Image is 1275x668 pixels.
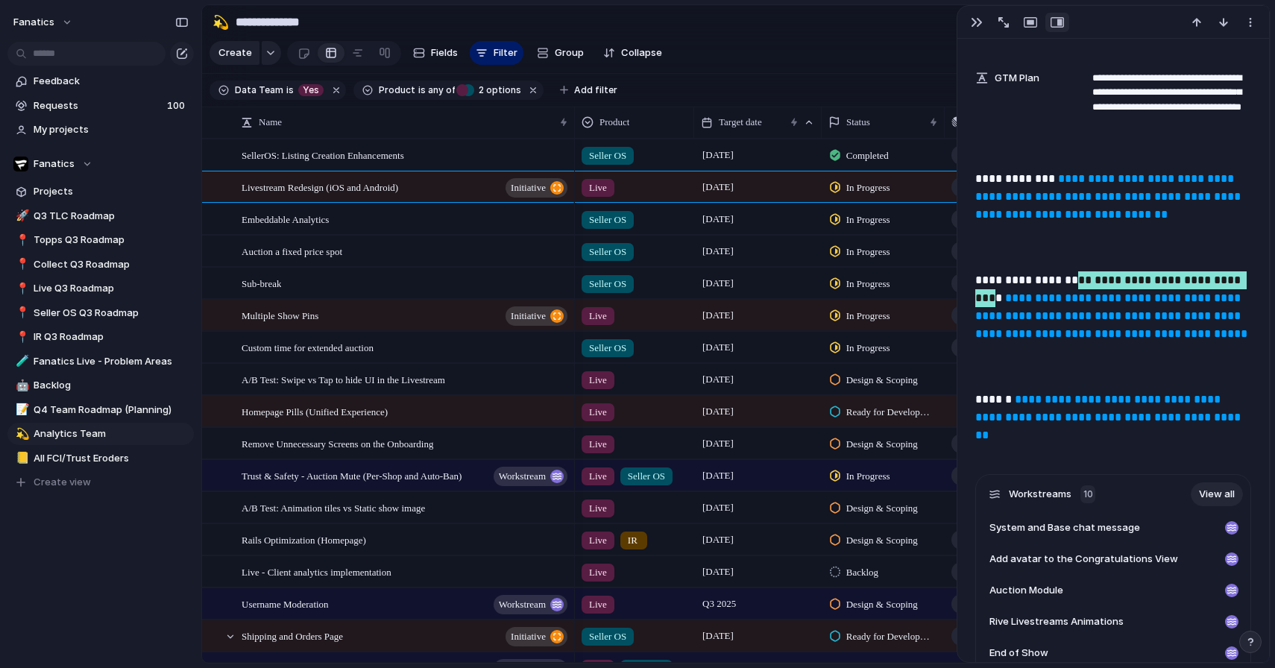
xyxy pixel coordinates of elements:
[846,148,889,163] span: Completed
[16,256,26,273] div: 📍
[379,83,415,97] span: Product
[846,437,918,452] span: Design & Scoping
[13,15,54,30] span: fanatics
[989,646,1048,661] span: End of Show
[951,274,1043,293] a: Sub-break
[699,146,737,164] span: [DATE]
[295,82,327,98] button: Yes
[242,371,445,388] span: A/B Test: Swipe vs Tap to hide UI in the Livestream
[7,205,194,227] div: 🚀Q3 TLC Roadmap
[494,595,567,614] button: workstream
[719,115,762,130] span: Target date
[7,326,194,348] a: 📍IR Q3 Roadmap
[242,178,398,195] span: Livestream Redesign (iOS and Android)
[242,595,329,612] span: Username Moderation
[7,423,194,445] a: 💫Analytics Team
[34,354,189,369] span: Fanatics Live - Problem Areas
[699,435,737,453] span: [DATE]
[589,405,607,420] span: Live
[989,552,1178,567] span: Add avatar to the Congratulations View
[242,242,342,259] span: Auction a fixed price spot
[951,466,1057,485] a: Trust & Safety - Auction Mute (Per-Shop and Auto-Ban)
[209,10,233,34] button: 💫
[699,467,737,485] span: [DATE]
[16,353,26,370] div: 🧪
[34,74,189,89] span: Feedback
[303,83,319,97] span: Yes
[7,447,194,470] div: 📒All FCI/Trust Eroders
[589,148,626,163] span: Seller OS
[989,583,1063,598] span: Auction Module
[846,245,890,259] span: In Progress
[242,563,391,580] span: Live - Client analytics implementation
[167,98,188,113] span: 100
[7,302,194,324] a: 📍Seller OS Q3 Roadmap
[699,242,737,260] span: [DATE]
[34,157,75,171] span: Fanatics
[7,471,194,494] button: Create view
[431,45,458,60] span: Fields
[7,180,194,203] a: Projects
[499,466,546,487] span: workstream
[699,274,737,292] span: [DATE]
[589,469,607,484] span: Live
[283,82,297,98] button: is
[951,306,1057,325] a: Multiple Show Pins
[951,562,1057,582] a: Live - Client analytics implementation
[699,306,737,324] span: [DATE]
[7,277,194,300] a: 📍Live Q3 Roadmap
[511,626,546,647] span: initiative
[989,614,1124,629] span: Rive Livestreams Animations
[16,207,26,224] div: 🚀
[699,627,737,645] span: [DATE]
[1191,482,1243,506] a: View all
[34,98,163,113] span: Requests
[699,403,737,420] span: [DATE]
[34,209,189,224] span: Q3 TLC Roadmap
[551,80,626,101] button: Add filter
[589,277,626,292] span: Seller OS
[16,232,26,249] div: 📍
[212,12,229,32] div: 💫
[951,177,1057,197] a: Livestream Redesign (iOS and Android)
[499,594,546,615] span: workstream
[951,145,1057,165] a: SellerOS: Listing Creation Enhancements
[699,595,740,613] span: Q3 2025
[951,626,1057,646] a: Shipping and Orders Page
[589,501,607,516] span: Live
[951,209,1057,229] a: Embeddable Analytics
[34,330,189,344] span: IR Q3 Roadmap
[846,501,918,516] span: Design & Scoping
[846,405,932,420] span: Ready for Development
[7,374,194,397] a: 🤖Backlog
[699,338,737,356] span: [DATE]
[7,253,194,276] a: 📍Collect Q3 Roadmap
[846,629,932,644] span: Ready for Development
[13,378,28,393] button: 🤖
[242,338,374,356] span: Custom time for extended auction
[426,83,455,97] span: any of
[699,371,737,388] span: [DATE]
[16,377,26,394] div: 🤖
[34,403,189,417] span: Q4 Team Roadmap (Planning)
[589,629,626,644] span: Seller OS
[506,178,567,198] button: initiative
[995,71,1039,86] span: GTM Plan
[7,350,194,373] div: 🧪Fanatics Live - Problem Areas
[7,399,194,421] div: 📝Q4 Team Roadmap (Planning)
[16,280,26,297] div: 📍
[242,274,281,292] span: Sub-break
[16,450,26,467] div: 📒
[34,451,189,466] span: All FCI/Trust Eroders
[16,304,26,321] div: 📍
[7,153,194,175] button: Fanatics
[13,233,28,248] button: 📍
[7,229,194,251] a: 📍Topps Q3 Roadmap
[846,533,918,548] span: Design & Scoping
[494,467,567,486] button: workstream
[846,597,918,612] span: Design & Scoping
[235,83,283,97] span: Data Team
